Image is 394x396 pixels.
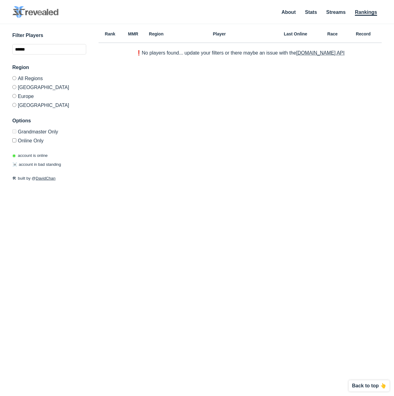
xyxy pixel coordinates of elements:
input: [GEOGRAPHIC_DATA] [12,85,16,89]
input: All Regions [12,76,16,80]
a: Stats [305,10,317,15]
input: Online Only [12,138,16,142]
a: DavidChan [36,176,55,181]
h6: Record [345,32,382,36]
h3: Options [12,117,86,125]
h6: Player [168,32,271,36]
span: 🛠 [12,176,16,181]
input: Europe [12,94,16,98]
a: Streams [326,10,346,15]
a: About [282,10,296,15]
p: built by @ [12,175,86,182]
h6: Rank [98,32,122,36]
label: Europe [12,92,86,100]
label: Only show accounts currently laddering [12,136,86,143]
label: All Regions [12,76,86,83]
label: Only Show accounts currently in Grandmaster [12,129,86,136]
a: Rankings [355,10,377,16]
p: account in bad standing [12,161,61,168]
label: [GEOGRAPHIC_DATA] [12,83,86,92]
p: Back to top 👆 [352,383,386,388]
input: Grandmaster Only [12,129,16,133]
h6: MMR [122,32,145,36]
span: ☠️ [12,162,17,167]
h3: Region [12,64,86,71]
input: [GEOGRAPHIC_DATA] [12,103,16,107]
img: SC2 Revealed [12,6,58,18]
label: [GEOGRAPHIC_DATA] [12,100,86,108]
span: ◉ [12,153,16,158]
p: account is online [12,153,48,159]
p: ❗️No players found... update your filters or there maybe an issue with the [136,51,345,55]
a: [DOMAIN_NAME] API [296,50,344,55]
h6: Last Online [271,32,320,36]
h3: Filter Players [12,32,86,39]
h6: Race [320,32,345,36]
h6: Region [145,32,168,36]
